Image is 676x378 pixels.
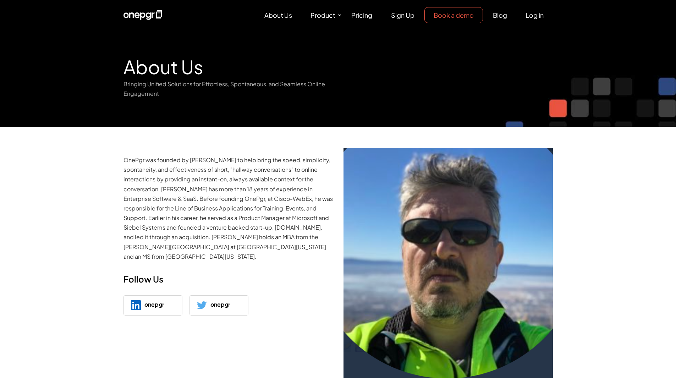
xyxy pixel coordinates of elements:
a: Book a demo [424,7,483,23]
p: OnePgr was founded by [PERSON_NAME] to help bring the speed, simplicity, spontaneity, and effecti... [123,155,333,261]
p: Bringing Unified Solutions for Effortless, Spontaneous, and Seamless Online Engagement [123,79,333,98]
a: Product [302,7,342,23]
a: Sign Up [382,7,423,23]
img: logos_linkedin-icon.png [131,300,141,310]
h1: About Us [123,44,333,79]
a: Blog [484,7,516,23]
a: Pricing [342,7,381,23]
a: onepgr [123,295,182,316]
a: About Us [255,7,301,23]
img: twitter.png [197,300,207,310]
h3: Follow Us [123,268,333,295]
a: Log in [517,7,553,23]
a: onepgr [189,295,248,316]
